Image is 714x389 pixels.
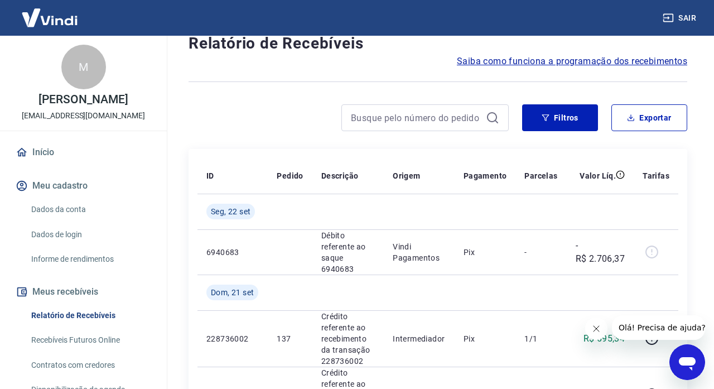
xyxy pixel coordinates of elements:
[27,354,153,377] a: Contratos com credores
[524,333,557,344] p: 1/1
[13,140,153,165] a: Início
[27,329,153,352] a: Recebíveis Futuros Online
[206,170,214,181] p: ID
[7,8,94,17] span: Olá! Precisa de ajuda?
[457,55,687,68] a: Saiba como funciona a programação dos recebimentos
[22,110,145,122] p: [EMAIL_ADDRESS][DOMAIN_NAME]
[321,311,375,367] p: Crédito referente ao recebimento da transação 228736002
[61,45,106,89] div: M
[583,332,625,345] p: R$ 695,34
[464,333,507,344] p: Pix
[13,174,153,198] button: Meu cadastro
[211,287,254,298] span: Dom, 21 set
[206,247,259,258] p: 6940683
[189,32,687,55] h4: Relatório de Recebíveis
[612,315,705,340] iframe: Mensagem da empresa
[585,318,607,340] iframe: Fechar mensagem
[580,170,616,181] p: Valor Líq.
[660,8,701,28] button: Sair
[206,333,259,344] p: 228736002
[464,247,507,258] p: Pix
[13,280,153,304] button: Meus recebíveis
[321,170,359,181] p: Descrição
[464,170,507,181] p: Pagamento
[351,109,481,126] input: Busque pelo número do pedido
[321,230,375,275] p: Débito referente ao saque 6940683
[393,333,446,344] p: Intermediador
[669,344,705,380] iframe: Botão para abrir a janela de mensagens
[524,247,557,258] p: -
[393,241,446,263] p: Vindi Pagamentos
[27,248,153,271] a: Informe de rendimentos
[38,94,128,105] p: [PERSON_NAME]
[13,1,86,35] img: Vindi
[576,239,625,266] p: -R$ 2.706,37
[277,333,303,344] p: 137
[211,206,250,217] span: Seg, 22 set
[27,223,153,246] a: Dados de login
[27,304,153,327] a: Relatório de Recebíveis
[643,170,669,181] p: Tarifas
[611,104,687,131] button: Exportar
[524,170,557,181] p: Parcelas
[393,170,420,181] p: Origem
[522,104,598,131] button: Filtros
[277,170,303,181] p: Pedido
[27,198,153,221] a: Dados da conta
